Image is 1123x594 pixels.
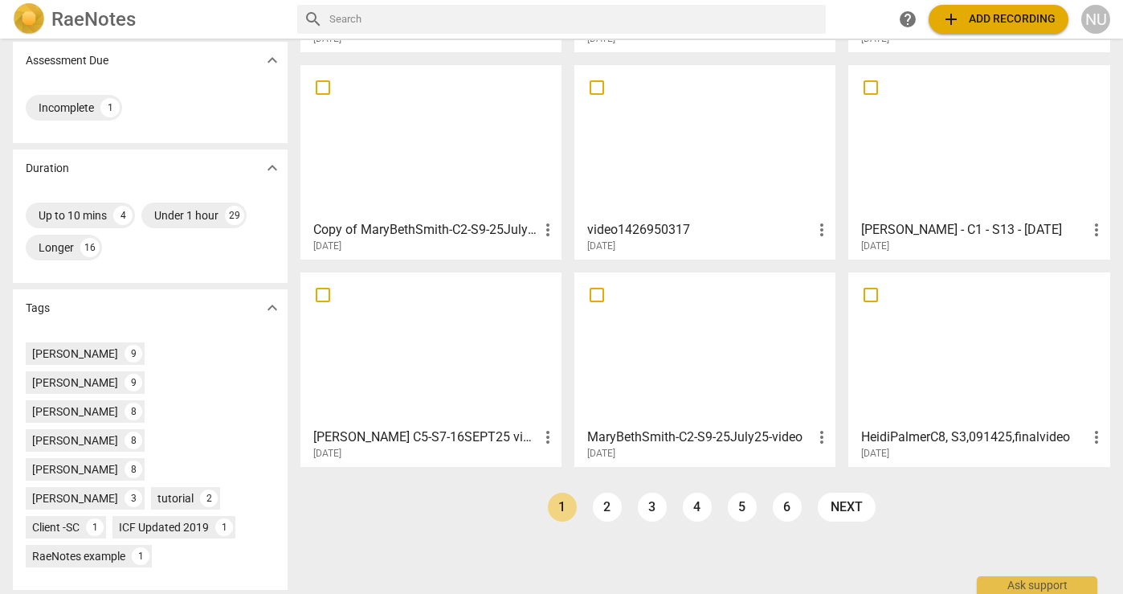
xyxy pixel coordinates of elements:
div: [PERSON_NAME] [32,404,118,420]
div: [PERSON_NAME] [32,346,118,362]
a: HeidiPalmerC8, S3,091425,finalvideo[DATE] [854,278,1104,460]
div: 1 [132,547,149,565]
a: MaryBethSmith-C2-S9-25July25-video[DATE] [580,278,830,460]
h3: Copy of MaryBethSmith-C2-S9-25July25-video [313,220,538,240]
a: Page 2 [593,493,622,522]
span: Add recording [941,10,1056,29]
div: Client -SC [32,519,80,535]
div: 8 [125,403,142,420]
div: 3 [125,490,142,507]
div: 8 [125,461,142,478]
h3: video1426950317 [587,220,812,240]
span: more_vert [538,428,557,447]
a: Page 1 is your current page [548,493,577,522]
div: 29 [225,206,244,225]
div: [PERSON_NAME] [32,461,118,477]
a: Page 5 [728,493,757,522]
div: Up to 10 mins [39,207,107,223]
span: [DATE] [587,447,615,461]
div: 4 [113,206,133,225]
span: more_vert [812,428,831,447]
a: [PERSON_NAME] C5-S7-16SEPT25 video[DATE] [306,278,556,460]
div: 2 [200,490,218,507]
button: Show more [260,156,284,180]
div: 9 [125,345,142,363]
img: Logo [13,3,45,35]
div: [PERSON_NAME] [32,375,118,391]
div: Ask support [977,576,1097,594]
span: search [304,10,323,29]
div: ICF Updated 2019 [119,519,209,535]
h3: Martina Gallo - C1 - S13 - 25/09/2025 [861,220,1086,240]
span: more_vert [812,220,831,240]
h3: Jaime Musnicki C5-S7-16SEPT25 video [313,428,538,447]
span: [DATE] [861,447,889,461]
span: expand_more [263,158,282,178]
a: LogoRaeNotes [13,3,284,35]
div: 1 [215,518,233,536]
span: help [898,10,917,29]
span: add [941,10,961,29]
div: RaeNotes example [32,548,125,564]
a: Page 6 [773,493,802,522]
p: Tags [26,300,50,317]
a: [PERSON_NAME] - C1 - S13 - [DATE][DATE] [854,71,1104,252]
h2: RaeNotes [51,8,136,31]
span: expand_more [263,51,282,70]
span: [DATE] [587,240,615,253]
a: Page 3 [638,493,667,522]
div: 1 [86,518,104,536]
p: Assessment Due [26,52,108,69]
h3: MaryBethSmith-C2-S9-25July25-video [587,428,812,447]
span: [DATE] [313,447,341,461]
h3: HeidiPalmerC8, S3,091425,finalvideo [861,428,1086,447]
span: expand_more [263,298,282,317]
a: Copy of MaryBethSmith-C2-S9-25July25-video[DATE] [306,71,556,252]
div: [PERSON_NAME] [32,432,118,449]
span: more_vert [538,220,557,240]
div: Incomplete [39,100,94,116]
p: Duration [26,160,69,177]
button: Show more [260,296,284,320]
button: NU [1081,5,1110,34]
div: tutorial [157,490,194,506]
div: Under 1 hour [154,207,218,223]
span: [DATE] [313,240,341,253]
button: Show more [260,48,284,72]
a: video1426950317[DATE] [580,71,830,252]
span: more_vert [1087,220,1106,240]
div: 8 [125,432,142,449]
a: Help [893,5,922,34]
input: Search [329,6,820,32]
a: Page 4 [683,493,712,522]
div: 1 [100,98,120,117]
div: Longer [39,240,74,256]
button: Upload [929,5,1068,34]
span: [DATE] [861,240,889,253]
a: next [818,493,876,522]
div: [PERSON_NAME] [32,490,118,506]
div: 16 [80,238,100,257]
span: more_vert [1087,428,1106,447]
div: 9 [125,374,142,391]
